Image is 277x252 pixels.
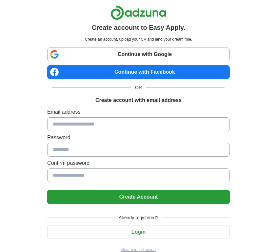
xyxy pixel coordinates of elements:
[47,225,230,239] button: Login
[47,190,230,204] button: Create Account
[92,23,186,32] h1: Create account to Easy Apply.
[95,96,182,104] h1: Create account with email address
[47,48,230,61] a: Continue with Google
[47,229,230,235] a: Login
[110,5,166,20] img: Adzuna logo
[47,65,230,79] a: Continue with Facebook
[47,134,230,142] label: Password
[47,159,230,167] label: Confirm password
[131,84,146,91] span: OR
[49,36,228,42] p: Create an account, upload your CV and land your dream role.
[115,214,162,221] span: Already registered?
[47,108,230,116] label: Email address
